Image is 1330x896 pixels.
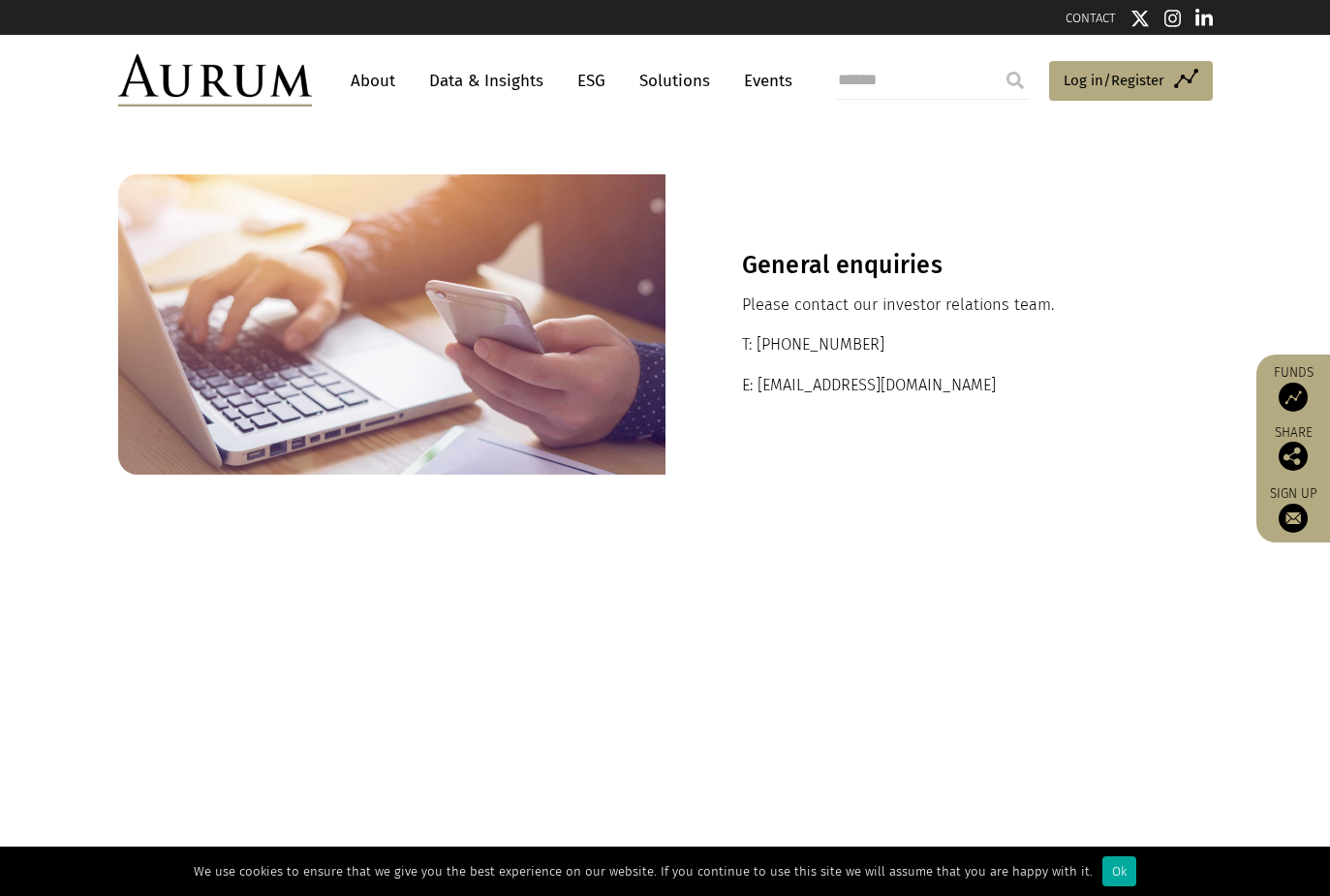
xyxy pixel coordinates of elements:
[742,251,1136,280] h3: General enquiries
[1064,69,1164,92] span: Log in/Register
[1266,364,1320,412] a: Funds
[1279,383,1308,412] img: Access Funds
[996,61,1035,100] input: Submit
[118,54,312,107] img: Aurum
[1279,504,1308,533] img: Sign up to our newsletter
[1066,11,1116,25] a: CONTACT
[734,63,792,99] a: Events
[1049,61,1213,102] a: Log in/Register
[742,293,1136,318] p: Please contact our investor relations team.
[1102,856,1136,886] div: Ok
[742,373,1136,398] p: E: [EMAIL_ADDRESS][DOMAIN_NAME]
[1164,9,1182,28] img: Instagram icon
[742,332,1136,357] p: T: [PHONE_NUMBER]
[1266,426,1320,471] div: Share
[419,63,553,99] a: Data & Insights
[1130,9,1150,28] img: Twitter icon
[1195,9,1213,28] img: Linkedin icon
[630,63,720,99] a: Solutions
[1279,442,1308,471] img: Share this post
[341,63,405,99] a: About
[568,63,615,99] a: ESG
[1266,485,1320,533] a: Sign up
